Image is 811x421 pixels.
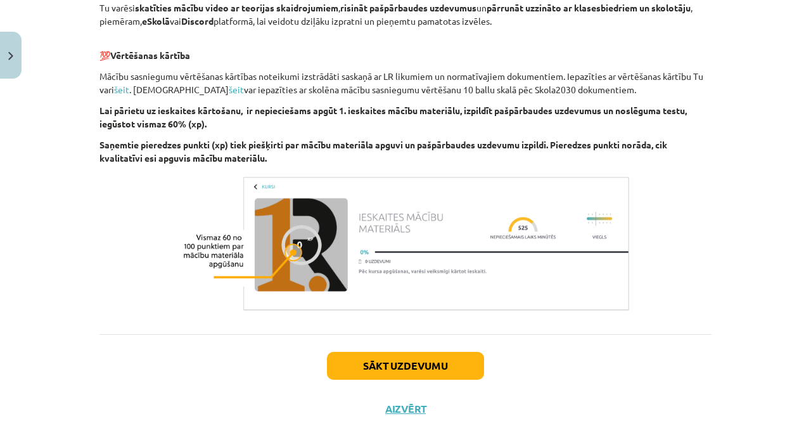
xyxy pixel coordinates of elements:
p: 💯 [99,36,712,62]
strong: pārrunāt uzzināto ar klasesbiedriem un skolotāju [487,2,691,13]
p: Mācību sasniegumu vērtēšanas kārtības noteikumi izstrādāti saskaņā ar LR likumiem un normatīvajie... [99,70,712,96]
strong: Discord [181,15,214,27]
strong: skatīties mācību video ar teorijas skaidrojumiem [135,2,338,13]
strong: Saņemtie pieredzes punkti (xp) tiek piešķirti par mācību materiāla apguvi un pašpārbaudes uzdevum... [99,139,667,164]
p: Tu varēsi , un , piemēram, vai platformā, lai veidotu dziļāku izpratni un pieņemtu pamatotas izvē... [99,1,712,28]
a: šeit [229,84,244,95]
img: icon-close-lesson-0947bae3869378f0d4975bcd49f059093ad1ed9edebbc8119c70593378902aed.svg [8,52,13,60]
button: Aizvērt [381,403,430,415]
strong: Lai pārietu uz ieskaites kārtošanu, ir nepieciešams apgūt 1. ieskaites mācību materiālu, izpildīt... [99,105,687,129]
button: Sākt uzdevumu [327,352,484,380]
a: šeit [114,84,129,95]
strong: risināt pašpārbaudes uzdevumus [340,2,476,13]
strong: Vērtēšanas kārtība [110,49,190,61]
strong: eSkolā [142,15,170,27]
